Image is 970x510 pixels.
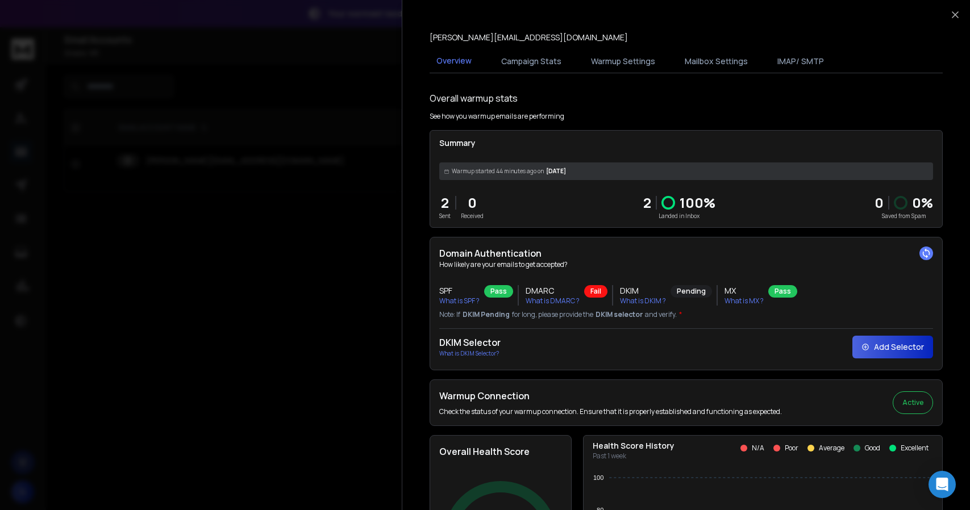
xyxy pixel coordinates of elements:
h2: Warmup Connection [439,389,782,403]
div: Pending [671,285,712,298]
p: Landed in Inbox [643,212,715,220]
div: Pass [768,285,797,298]
p: Average [819,444,844,453]
button: Warmup Settings [584,49,662,74]
span: Warmup started 44 minutes ago on [452,167,544,175]
h2: DKIM Selector [439,336,501,349]
h1: Overall warmup stats [430,91,518,105]
h2: Overall Health Score [439,445,562,458]
span: DKIM selector [596,310,643,319]
p: Note: If for long, please provide the and verify. [439,310,933,319]
p: 100 % [680,194,715,212]
p: Summary [439,137,933,149]
button: Active [893,391,933,414]
button: Add Selector [852,336,933,358]
tspan: 100 [593,474,603,481]
p: Poor [785,444,798,453]
span: DKIM Pending [463,310,510,319]
p: What is MX ? [725,296,764,306]
h2: Domain Authentication [439,246,933,260]
p: What is DMARC ? [526,296,580,306]
p: What is DKIM Selector? [439,349,501,358]
p: Received [461,212,484,220]
div: Open Intercom Messenger [929,471,956,498]
p: Excellent [901,444,929,453]
p: Good [865,444,880,453]
p: What is SPF ? [439,296,480,306]
h3: DKIM [620,285,666,296]
strong: 0 [875,193,884,212]
div: [DATE] [439,162,933,180]
h3: SPF [439,285,480,296]
h3: MX [725,285,764,296]
div: Pass [484,285,513,298]
p: Check the status of your warmup connection. Ensure that it is properly established and functionin... [439,407,782,416]
p: Past 1 week [593,452,675,461]
p: 2 [439,194,451,212]
button: Campaign Stats [494,49,568,74]
div: Fail [584,285,607,298]
button: Overview [430,48,478,74]
p: What is DKIM ? [620,296,666,306]
p: N/A [752,444,764,453]
p: [PERSON_NAME][EMAIL_ADDRESS][DOMAIN_NAME] [430,32,628,43]
p: Health Score History [593,440,675,452]
h3: DMARC [526,285,580,296]
p: 0 % [912,194,933,212]
p: 0 [461,194,484,212]
p: Sent [439,212,451,220]
p: See how you warmup emails are performing [430,112,564,121]
button: IMAP/ SMTP [771,49,831,74]
p: Saved from Spam [875,212,933,220]
button: Mailbox Settings [678,49,755,74]
p: How likely are your emails to get accepted? [439,260,933,269]
p: 2 [643,194,651,212]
